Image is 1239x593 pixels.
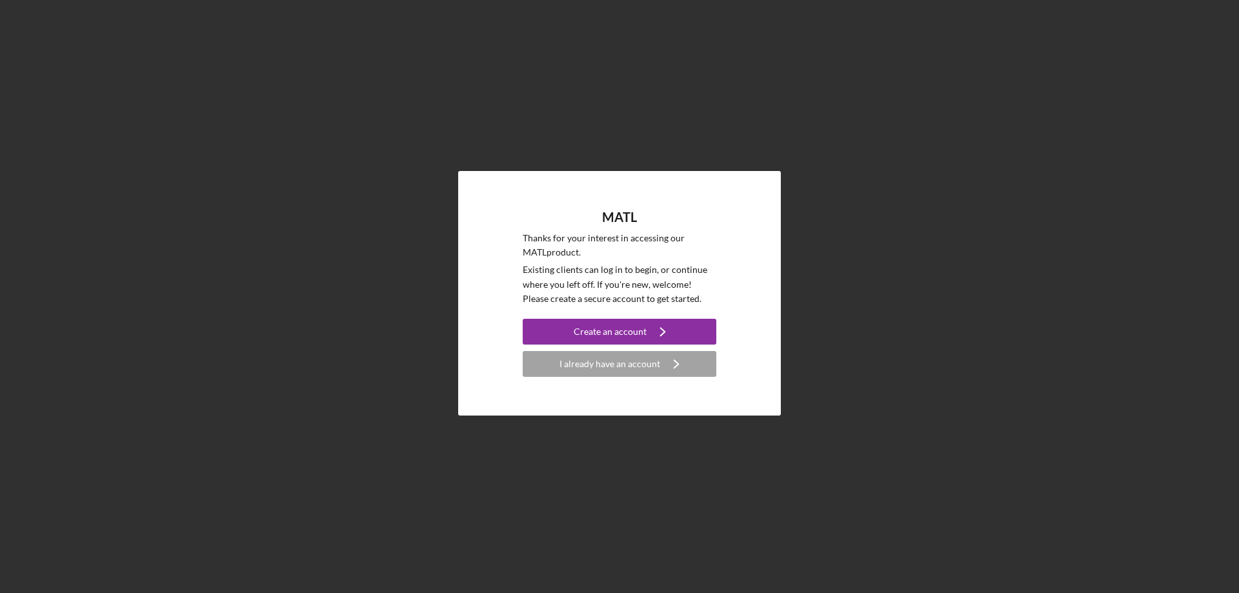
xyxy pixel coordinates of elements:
[523,319,716,348] a: Create an account
[559,351,660,377] div: I already have an account
[523,351,716,377] button: I already have an account
[574,319,647,345] div: Create an account
[602,210,637,225] h4: MATL
[523,319,716,345] button: Create an account
[523,231,716,260] p: Thanks for your interest in accessing our MATL product.
[523,263,716,306] p: Existing clients can log in to begin, or continue where you left off. If you're new, welcome! Ple...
